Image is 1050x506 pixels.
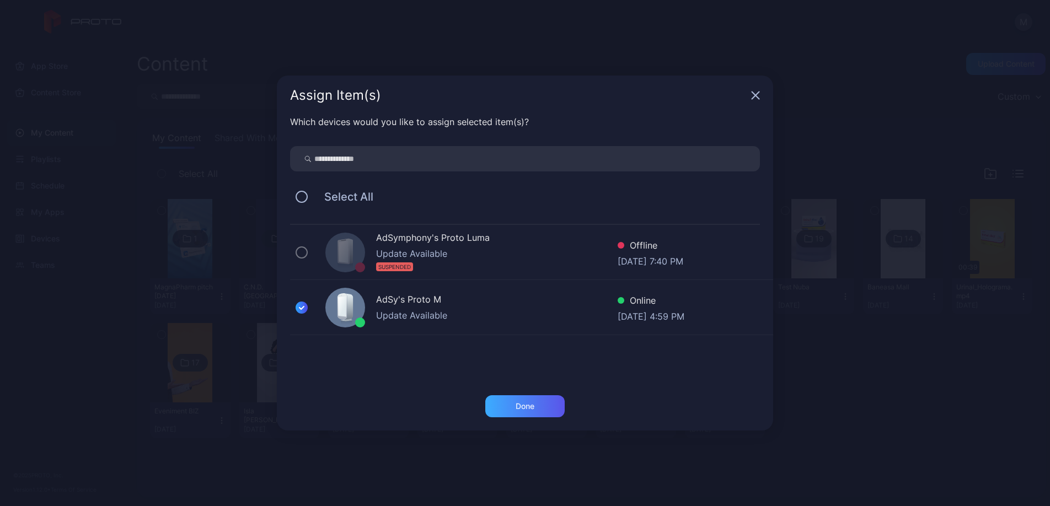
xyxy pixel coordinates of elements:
div: Online [618,294,684,310]
button: Done [485,395,565,417]
div: SUSPENDED [376,262,413,271]
div: Assign Item(s) [290,89,747,102]
span: Select All [313,190,373,203]
div: Offline [618,239,683,255]
div: Update Available [376,247,618,260]
div: Which devices would you like to assign selected item(s)? [290,115,760,128]
div: AdSy's Proto M [376,293,618,309]
div: [DATE] 7:40 PM [618,255,683,266]
div: Done [516,402,534,411]
div: Update Available [376,309,618,322]
div: [DATE] 4:59 PM [618,310,684,321]
div: AdSymphony's Proto Luma [376,231,618,247]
